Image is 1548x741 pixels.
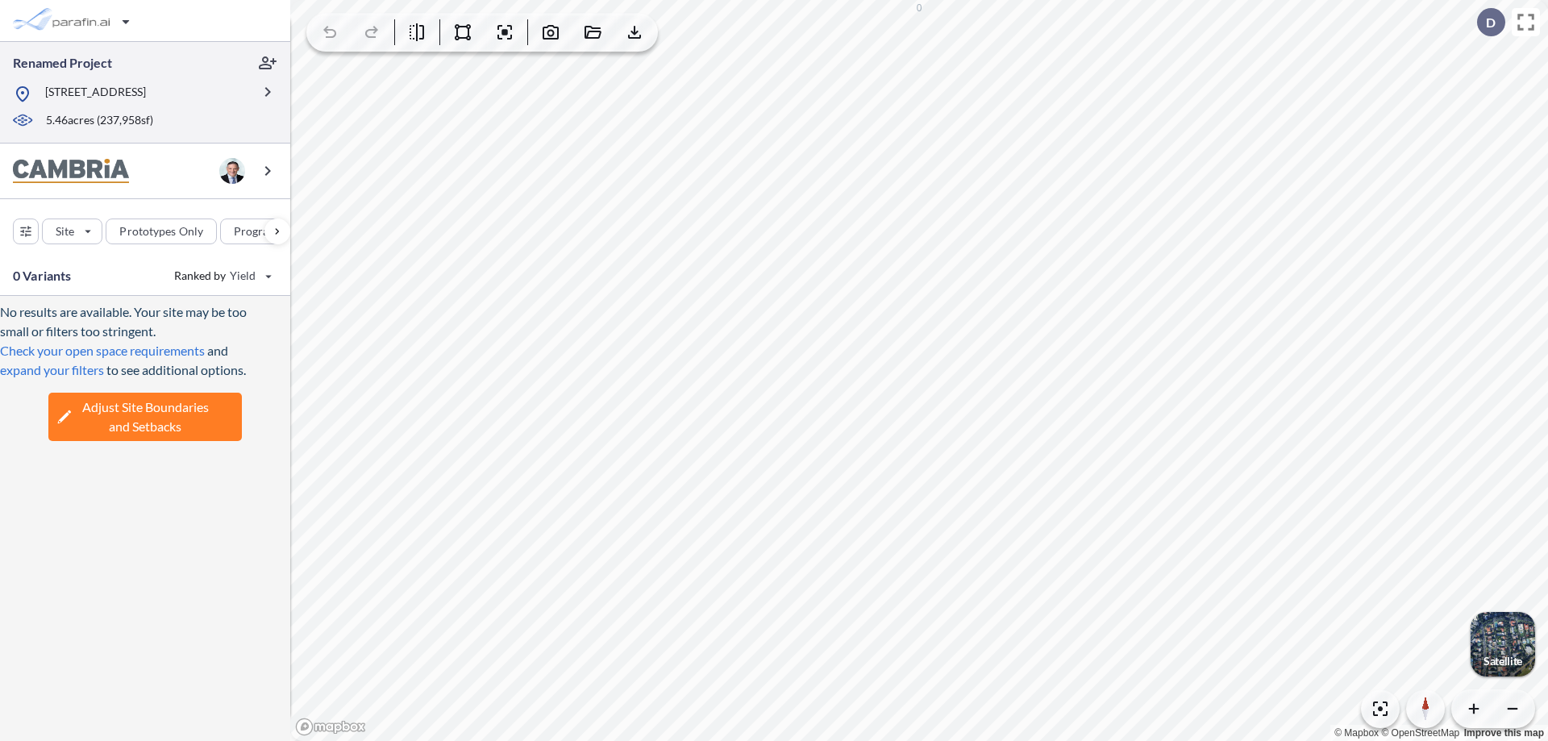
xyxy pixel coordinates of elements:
[42,219,102,244] button: Site
[234,223,279,239] p: Program
[119,223,203,239] p: Prototypes Only
[13,159,129,184] img: BrandImage
[295,718,366,736] a: Mapbox homepage
[46,112,153,130] p: 5.46 acres ( 237,958 sf)
[48,393,242,441] button: Adjust Site Boundariesand Setbacks
[13,266,72,285] p: 0 Variants
[230,268,256,284] span: Yield
[1471,612,1535,676] img: Switcher Image
[45,84,146,104] p: [STREET_ADDRESS]
[1483,655,1522,668] p: Satellite
[1464,727,1544,739] a: Improve this map
[13,54,112,72] p: Renamed Project
[161,263,282,289] button: Ranked by Yield
[1486,15,1496,30] p: D
[82,398,209,436] span: Adjust Site Boundaries and Setbacks
[220,219,307,244] button: Program
[106,219,217,244] button: Prototypes Only
[56,223,74,239] p: Site
[1334,727,1379,739] a: Mapbox
[1381,727,1459,739] a: OpenStreetMap
[1471,612,1535,676] button: Switcher ImageSatellite
[219,158,245,184] img: user logo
